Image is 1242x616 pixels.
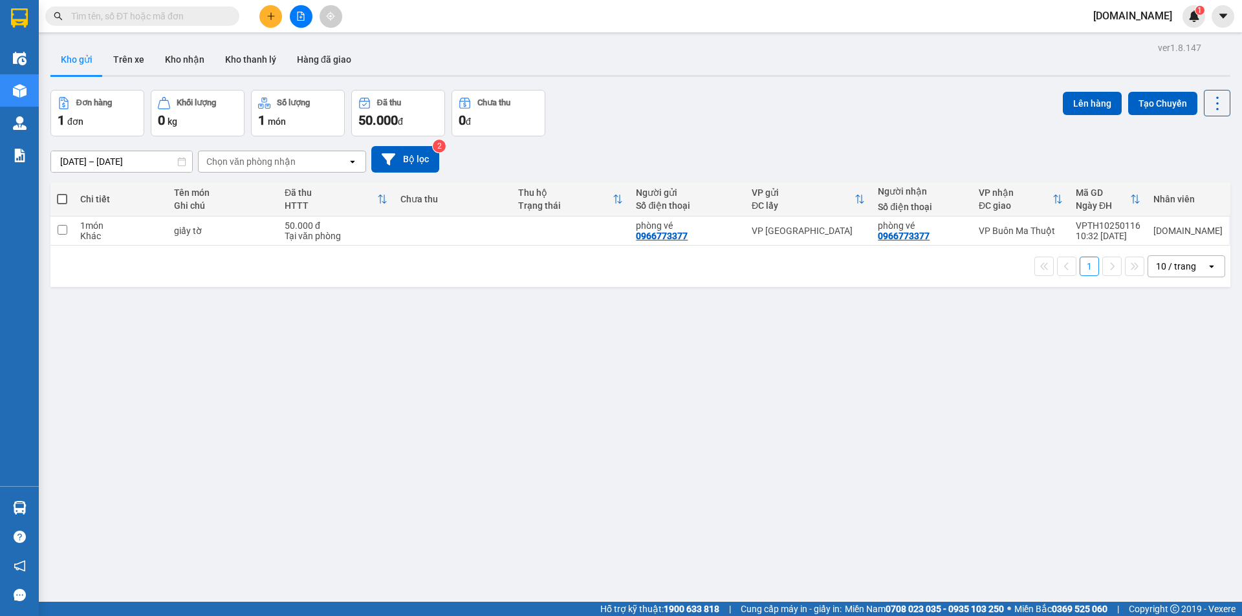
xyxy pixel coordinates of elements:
span: 50.000 [358,112,398,128]
th: Toggle SortBy [278,182,394,217]
div: Chưa thu [477,98,510,107]
span: [DOMAIN_NAME] [1083,8,1182,24]
div: Đã thu [377,98,401,107]
div: Người nhận [878,186,966,196]
button: file-add [290,5,312,28]
span: 0 [459,112,466,128]
span: Cung cấp máy in - giấy in: [741,602,842,616]
button: aim [320,5,342,28]
div: 1 món [80,220,161,231]
div: 10:32 [DATE] [1076,231,1140,241]
div: ĐC giao [979,200,1052,211]
span: notification [14,560,26,572]
div: Đơn hàng [76,98,112,107]
span: Miền Bắc [1014,602,1107,616]
button: Kho thanh lý [215,44,287,75]
button: Bộ lọc [371,146,439,173]
sup: 2 [433,140,446,153]
span: 1 [258,112,265,128]
sup: 1 [1195,6,1204,15]
div: VP Buôn Ma Thuột [979,226,1063,236]
span: 1 [1197,6,1202,15]
div: Chọn văn phòng nhận [206,155,296,168]
button: Lên hàng [1063,92,1122,115]
img: warehouse-icon [13,52,27,65]
img: warehouse-icon [13,116,27,130]
svg: open [347,156,358,167]
span: Hỗ trợ kỹ thuật: [600,602,719,616]
span: copyright [1170,604,1179,613]
div: VP gửi [752,187,855,198]
button: Chưa thu0đ [452,90,545,136]
button: Kho nhận [155,44,215,75]
div: giấy tờ [174,226,272,236]
span: đơn [67,116,83,127]
div: Số điện thoại [878,202,966,212]
th: Toggle SortBy [972,182,1069,217]
div: ĐC lấy [752,200,855,211]
div: Ghi chú [174,200,272,211]
button: Trên xe [103,44,155,75]
span: 0 [158,112,165,128]
span: question-circle [14,531,26,543]
th: Toggle SortBy [1069,182,1147,217]
div: VPTH10250116 [1076,220,1140,231]
div: VP nhận [979,187,1052,198]
img: warehouse-icon [13,501,27,515]
div: 50.000 đ [285,220,387,231]
div: 0966773377 [878,231,930,241]
button: Đã thu50.000đ [351,90,445,136]
div: tu.bb [1153,226,1223,236]
span: món [268,116,286,127]
div: Số điện thoại [636,200,739,211]
span: message [14,589,26,601]
span: ⚪️ [1007,606,1011,611]
button: plus [259,5,282,28]
img: solution-icon [13,149,27,162]
img: icon-new-feature [1188,10,1200,22]
div: Ngày ĐH [1076,200,1130,211]
div: Chưa thu [400,194,505,204]
input: Select a date range. [51,151,192,172]
div: Khối lượng [177,98,216,107]
div: Nhân viên [1153,194,1223,204]
span: caret-down [1217,10,1229,22]
button: Tạo Chuyến [1128,92,1197,115]
span: search [54,12,63,21]
button: Hàng đã giao [287,44,362,75]
strong: 1900 633 818 [664,604,719,614]
div: phòng vé [878,220,966,231]
div: 0966773377 [636,231,688,241]
div: Đã thu [285,187,377,198]
span: kg [168,116,177,127]
span: Miền Nam [845,602,1004,616]
div: Khác [80,231,161,241]
button: Số lượng1món [251,90,345,136]
button: caret-down [1212,5,1234,28]
span: | [729,602,731,616]
div: Người gửi [636,187,739,198]
div: HTTT [285,200,377,211]
img: warehouse-icon [13,84,27,98]
div: Mã GD [1076,187,1130,198]
span: 1 [58,112,65,128]
th: Toggle SortBy [745,182,871,217]
div: phòng vé [636,220,739,231]
button: 1 [1080,257,1099,276]
div: Tên món [174,187,272,198]
span: aim [326,12,335,21]
strong: 0708 023 035 - 0935 103 250 [886,604,1004,614]
span: đ [398,116,403,127]
div: Số lượng [277,98,310,107]
div: Thu hộ [518,187,613,198]
div: Chi tiết [80,194,161,204]
img: logo-vxr [11,8,28,28]
span: đ [466,116,471,127]
button: Đơn hàng1đơn [50,90,144,136]
div: Tại văn phòng [285,231,387,241]
button: Khối lượng0kg [151,90,245,136]
div: VP [GEOGRAPHIC_DATA] [752,226,865,236]
div: Trạng thái [518,200,613,211]
svg: open [1206,261,1217,271]
span: file-add [296,12,305,21]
